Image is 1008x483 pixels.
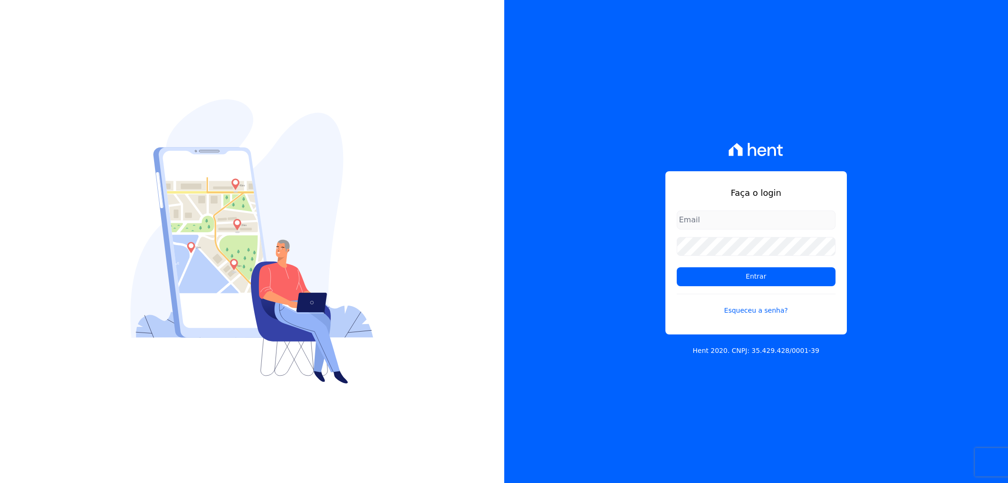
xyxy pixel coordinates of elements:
img: Login [130,99,373,384]
input: Email [677,211,836,229]
h1: Faça o login [677,186,836,199]
p: Hent 2020. CNPJ: 35.429.428/0001-39 [693,346,819,356]
input: Entrar [677,267,836,286]
a: Esqueceu a senha? [677,294,836,316]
